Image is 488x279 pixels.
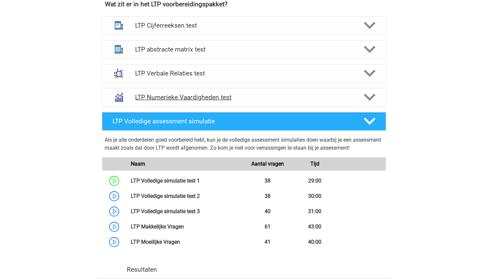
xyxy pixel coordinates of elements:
[126,160,244,168] div: Naam
[110,65,127,82] img: analogieen
[113,117,353,125] h4: LTP Volledige assessment simulatie
[126,238,244,246] div: LTP Moeilijke Vragen
[126,177,244,185] div: LTP Volledige simulatie test 1
[135,93,353,101] h4: LTP Numerieke Vaardigheden test
[105,0,383,8] h4: Wat zit er in het LTP voorbereidingspakket?
[110,88,127,106] img: numeriek redeneren
[135,22,353,29] h4: LTP Cijferreeksen test
[99,16,389,35] a: cijferreeksen LTP Cijferreeksen test
[110,17,127,34] img: cijferreeksen
[127,266,386,273] h4: Resultaten
[105,136,383,155] div: Als je alle onderdelen goed voorbereid hebt, kun je de volledige assessment simulaties doen waarb...
[126,223,244,231] div: LTP Makkelijke Vragen
[99,112,389,131] a: LTP Volledige assessment simulatie
[99,88,389,107] a: numeriek redeneren LTP Numerieke Vaardigheden test
[126,208,244,215] div: LTP Volledige simulatie test 3
[126,192,244,200] div: LTP Volledige simulatie test 2
[291,160,338,168] div: Tijd
[135,46,353,53] h4: LTP abstracte matrix test
[110,41,127,58] img: abstracte matrices
[244,160,291,168] div: Aantal vragen
[99,40,389,59] a: abstracte matrices LTP abstracte matrix test
[135,70,353,77] h4: LTP Verbale Relaties test
[99,64,389,83] a: analogieen LTP Verbale Relaties test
